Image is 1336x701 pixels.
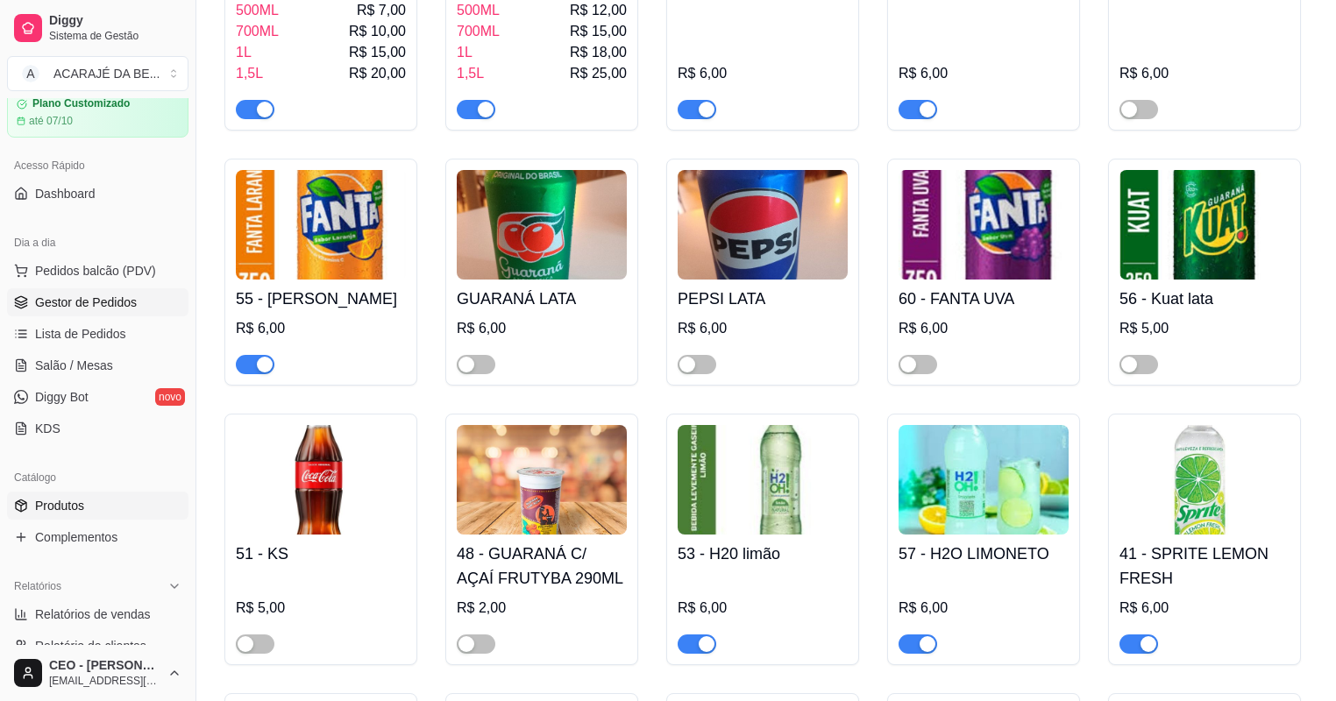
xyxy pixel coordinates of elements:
img: product-image [457,170,627,280]
article: até 07/10 [29,114,73,128]
img: product-image [236,170,406,280]
button: CEO - [PERSON_NAME][EMAIL_ADDRESS][DOMAIN_NAME] [7,652,188,694]
span: R$ 10,00 [349,21,406,42]
div: Acesso Rápido [7,152,188,180]
span: R$ 25,00 [570,63,627,84]
h4: PEPSI LATA [678,287,848,311]
a: DiggySistema de Gestão [7,7,188,49]
img: product-image [1119,170,1290,280]
span: R$ 15,00 [349,42,406,63]
span: CEO - [PERSON_NAME] [49,658,160,674]
span: R$ 18,00 [570,42,627,63]
div: R$ 6,00 [457,318,627,339]
h4: 53 - H20 limão [678,542,848,566]
a: Diggy Botnovo [7,383,188,411]
span: Pedidos balcão (PDV) [35,262,156,280]
span: Complementos [35,528,117,546]
img: product-image [457,425,627,535]
span: 1,5L [236,63,263,84]
span: A [22,65,39,82]
h4: 57 - H2O LIMONETO [899,542,1069,566]
span: 700ML [457,21,500,42]
span: [EMAIL_ADDRESS][DOMAIN_NAME] [49,674,160,688]
a: Dashboard [7,180,188,208]
h4: 60 - FANTA UVA [899,287,1069,311]
span: Gestor de Pedidos [35,294,137,311]
div: R$ 2,00 [457,598,627,619]
img: product-image [899,170,1069,280]
a: Lista de Pedidos [7,320,188,348]
span: Diggy Bot [35,388,89,406]
a: Relatórios de vendas [7,600,188,628]
div: R$ 6,00 [899,63,1069,84]
img: product-image [1119,425,1290,535]
a: Relatório de clientes [7,632,188,660]
h4: 51 - KS [236,542,406,566]
span: 1,5L [457,63,484,84]
span: Diggy [49,13,181,29]
img: product-image [899,425,1069,535]
h4: 56 - Kuat lata [1119,287,1290,311]
div: R$ 6,00 [678,63,848,84]
span: Sistema de Gestão [49,29,181,43]
a: Produtos [7,492,188,520]
div: Catálogo [7,464,188,492]
img: product-image [678,170,848,280]
img: product-image [678,425,848,535]
div: R$ 6,00 [678,318,848,339]
div: R$ 6,00 [678,598,848,619]
a: Gestor de Pedidos [7,288,188,316]
span: R$ 20,00 [349,63,406,84]
span: Relatórios [14,579,61,593]
button: Pedidos balcão (PDV) [7,257,188,285]
a: Complementos [7,523,188,551]
a: KDS [7,414,188,443]
span: Salão / Mesas [35,357,113,374]
button: Select a team [7,56,188,91]
span: KDS [35,420,60,437]
h4: 41 - SPRITE LEMON FRESH [1119,542,1290,591]
div: R$ 6,00 [1119,63,1290,84]
div: R$ 6,00 [236,318,406,339]
article: Plano Customizado [32,97,130,110]
div: R$ 5,00 [1119,318,1290,339]
span: 1L [457,42,473,63]
div: R$ 5,00 [236,598,406,619]
h4: GUARANÁ LATA [457,287,627,311]
span: 1L [236,42,252,63]
span: R$ 15,00 [570,21,627,42]
a: Plano Customizadoaté 07/10 [7,88,188,138]
img: product-image [236,425,406,535]
div: ACARAJÉ DA BE ... [53,65,160,82]
div: Dia a dia [7,229,188,257]
span: Produtos [35,497,84,514]
span: Relatórios de vendas [35,605,151,623]
span: Dashboard [35,185,96,202]
div: R$ 6,00 [899,318,1069,339]
div: R$ 6,00 [899,598,1069,619]
div: R$ 6,00 [1119,598,1290,619]
a: Salão / Mesas [7,351,188,379]
span: Lista de Pedidos [35,325,126,343]
h4: 55 - [PERSON_NAME] [236,287,406,311]
span: Relatório de clientes [35,637,146,655]
span: 700ML [236,21,279,42]
h4: 48 - GUARANÁ C/ AÇAÍ FRUTYBA 290ML [457,542,627,591]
